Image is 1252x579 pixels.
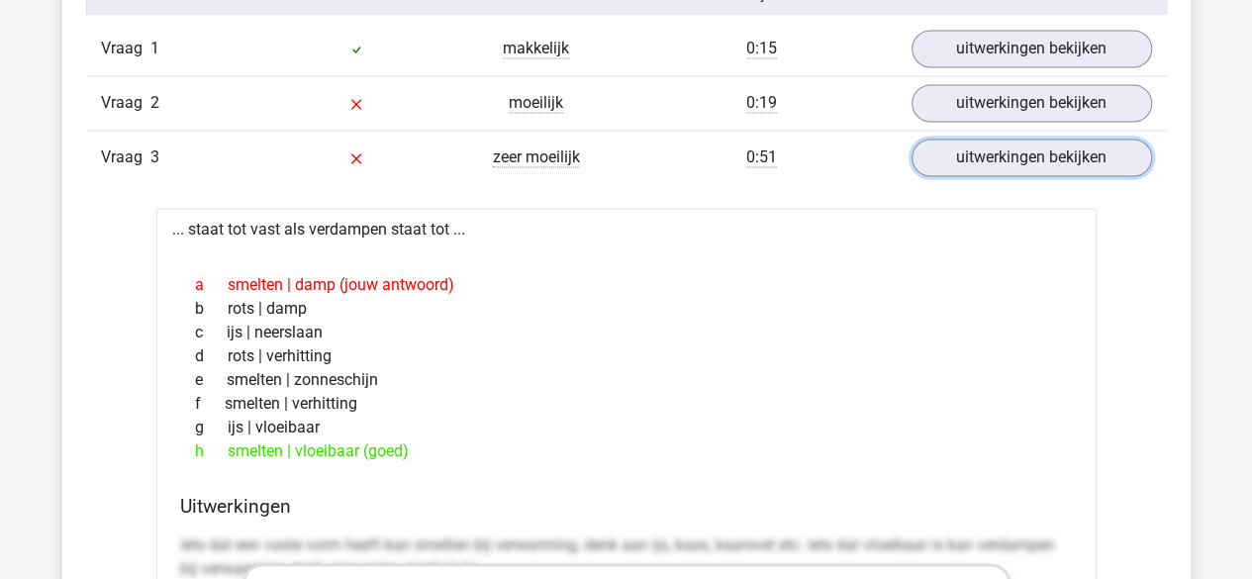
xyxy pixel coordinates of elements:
[746,147,777,167] span: 0:51
[150,93,159,112] span: 2
[503,39,569,58] span: makkelijk
[101,37,150,60] span: Vraag
[180,296,1073,320] div: rots | damp
[180,494,1073,517] h4: Uitwerkingen
[195,438,228,462] span: h
[195,415,228,438] span: g
[180,272,1073,296] div: smelten | damp (jouw antwoord)
[180,320,1073,343] div: ijs | neerslaan
[195,320,227,343] span: c
[746,39,777,58] span: 0:15
[195,296,228,320] span: b
[180,438,1073,462] div: smelten | vloeibaar (goed)
[150,39,159,57] span: 1
[912,84,1152,122] a: uitwerkingen bekijken
[912,30,1152,67] a: uitwerkingen bekijken
[180,415,1073,438] div: ijs | vloeibaar
[509,93,563,113] span: moeilijk
[195,272,228,296] span: a
[195,343,228,367] span: d
[746,93,777,113] span: 0:19
[150,147,159,166] span: 3
[101,91,150,115] span: Vraag
[180,343,1073,367] div: rots | verhitting
[493,147,580,167] span: zeer moeilijk
[195,391,225,415] span: f
[195,367,227,391] span: e
[912,139,1152,176] a: uitwerkingen bekijken
[101,145,150,169] span: Vraag
[180,367,1073,391] div: smelten | zonneschijn
[180,391,1073,415] div: smelten | verhitting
